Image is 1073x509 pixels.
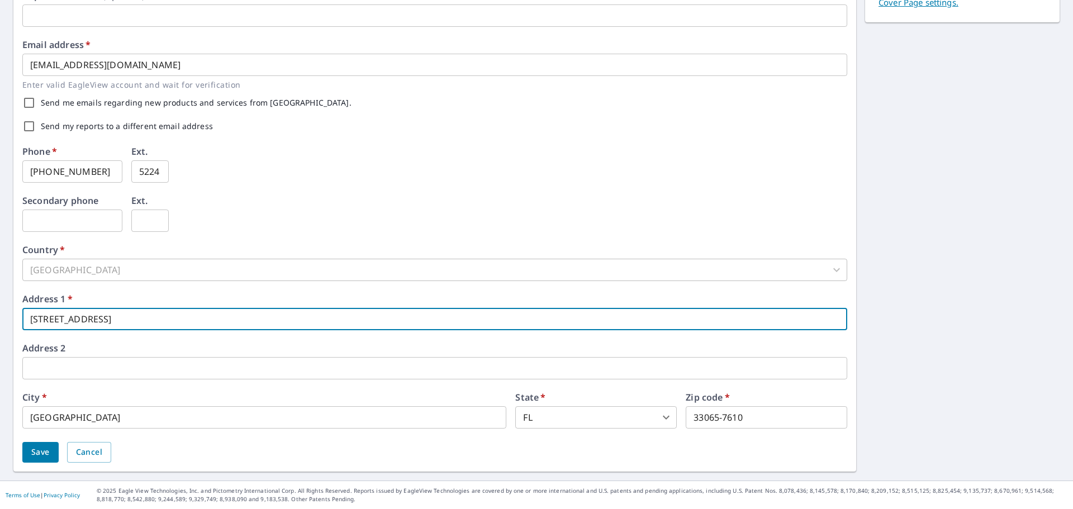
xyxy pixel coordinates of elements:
[22,147,57,156] label: Phone
[22,78,839,91] p: Enter valid EagleView account and wait for verification
[686,393,730,402] label: Zip code
[22,393,47,402] label: City
[67,442,111,463] button: Cancel
[44,491,80,499] a: Privacy Policy
[76,445,102,459] span: Cancel
[131,196,148,205] label: Ext.
[6,491,40,499] a: Terms of Use
[97,487,1067,503] p: © 2025 Eagle View Technologies, Inc. and Pictometry International Corp. All Rights Reserved. Repo...
[6,492,80,498] p: |
[41,99,352,107] label: Send me emails regarding new products and services from [GEOGRAPHIC_DATA].
[22,40,91,49] label: Email address
[22,245,65,254] label: Country
[22,442,59,463] button: Save
[515,406,677,429] div: FL
[22,294,73,303] label: Address 1
[131,147,148,156] label: Ext.
[41,122,213,130] label: Send my reports to a different email address
[22,259,847,281] div: [GEOGRAPHIC_DATA]
[22,196,98,205] label: Secondary phone
[22,344,65,353] label: Address 2
[515,393,545,402] label: State
[31,445,50,459] span: Save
